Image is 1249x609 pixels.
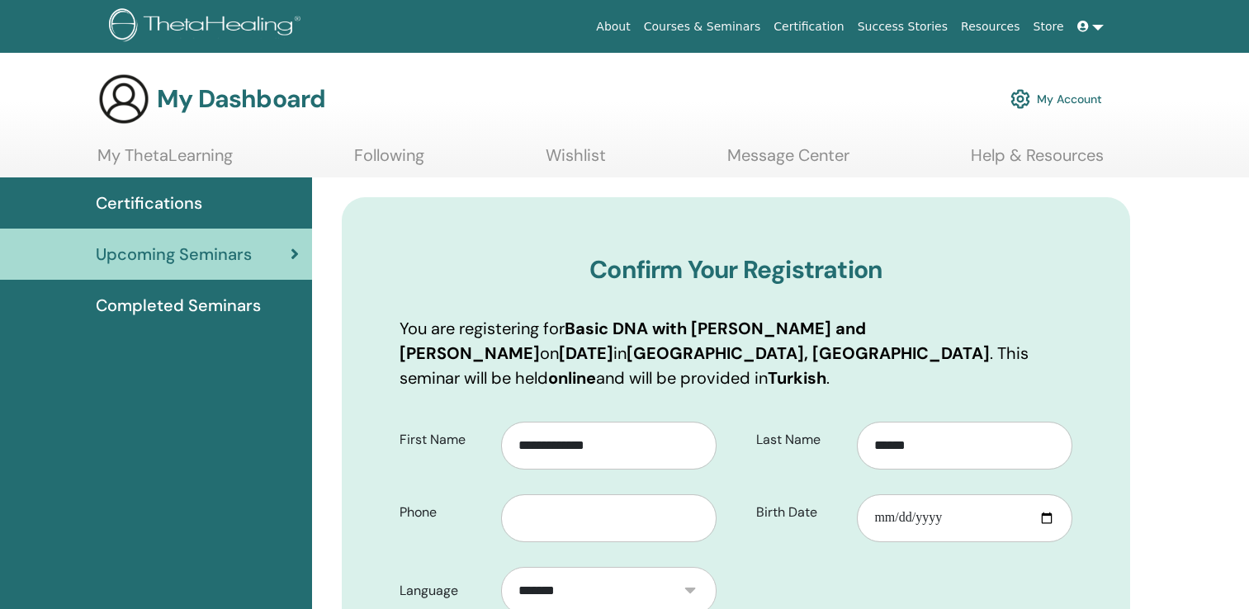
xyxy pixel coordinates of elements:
p: You are registering for on in . This seminar will be held and will be provided in . [400,316,1072,390]
img: cog.svg [1010,85,1030,113]
a: Courses & Seminars [637,12,768,42]
a: Following [354,145,424,177]
img: logo.png [109,8,306,45]
b: Turkish [768,367,826,389]
a: Message Center [727,145,849,177]
a: My Account [1010,81,1102,117]
label: Last Name [744,424,858,456]
a: Store [1027,12,1071,42]
a: Success Stories [851,12,954,42]
img: generic-user-icon.jpg [97,73,150,125]
a: About [589,12,636,42]
span: Upcoming Seminars [96,242,252,267]
h3: Confirm Your Registration [400,255,1072,285]
label: Language [387,575,501,607]
label: Phone [387,497,501,528]
span: Completed Seminars [96,293,261,318]
b: [GEOGRAPHIC_DATA], [GEOGRAPHIC_DATA] [627,342,990,364]
a: My ThetaLearning [97,145,233,177]
span: Certifications [96,191,202,215]
a: Resources [954,12,1027,42]
b: [DATE] [559,342,613,364]
h3: My Dashboard [157,84,325,114]
b: Basic DNA with [PERSON_NAME] and [PERSON_NAME] [400,318,866,364]
a: Certification [767,12,850,42]
a: Help & Resources [971,145,1104,177]
label: First Name [387,424,501,456]
a: Wishlist [546,145,606,177]
b: online [548,367,596,389]
label: Birth Date [744,497,858,528]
